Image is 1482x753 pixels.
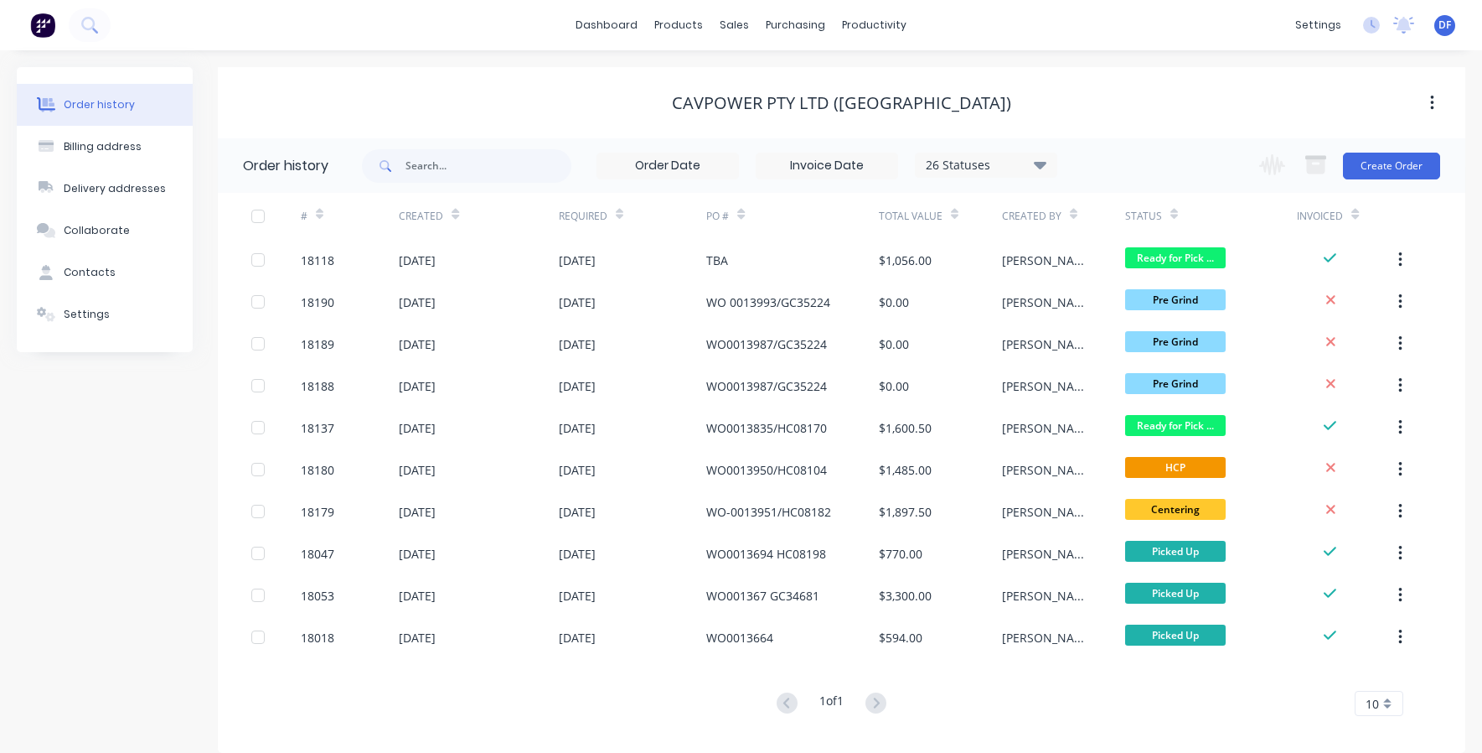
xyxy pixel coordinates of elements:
span: Picked Up [1125,541,1226,562]
span: 10 [1366,695,1379,713]
div: $0.00 [879,377,909,395]
div: $1,897.50 [879,503,932,521]
span: Pre Grind [1125,289,1226,310]
div: [PERSON_NAME] [1002,252,1092,269]
div: WO0013987/GC35224 [706,335,827,353]
div: [DATE] [559,461,596,479]
div: WO0013694 HC08198 [706,545,826,563]
div: $0.00 [879,293,909,311]
div: productivity [834,13,915,38]
div: 18018 [301,629,334,647]
div: [DATE] [399,503,436,521]
span: Ready for Pick ... [1125,247,1226,268]
a: dashboard [567,13,646,38]
div: Invoiced [1297,193,1395,239]
div: Collaborate [64,223,130,238]
div: [PERSON_NAME] [1002,503,1092,521]
div: [DATE] [559,503,596,521]
div: Created By [1002,193,1125,239]
div: 26 Statuses [916,156,1056,174]
img: Factory [30,13,55,38]
div: $594.00 [879,629,922,647]
div: WO0013835/HC08170 [706,419,827,437]
div: [DATE] [559,293,596,311]
div: CavPower Pty Ltd ([GEOGRAPHIC_DATA]) [672,93,1011,113]
div: $770.00 [879,545,922,563]
div: PO # [706,209,729,224]
div: Order history [64,97,135,112]
span: Ready for Pick ... [1125,415,1226,436]
input: Search... [405,149,571,183]
div: Required [559,209,607,224]
div: 18047 [301,545,334,563]
button: Order history [17,84,193,126]
div: [DATE] [559,252,596,269]
div: Created [399,193,559,239]
div: TBA [706,252,728,269]
div: WO 0013993/GC35224 [706,293,830,311]
button: Settings [17,293,193,335]
div: [DATE] [399,461,436,479]
button: Collaborate [17,210,193,252]
div: [DATE] [399,335,436,353]
div: 18188 [301,377,334,395]
div: Settings [64,307,110,322]
div: [PERSON_NAME] [1002,293,1092,311]
div: $0.00 [879,335,909,353]
span: Pre Grind [1125,373,1226,394]
div: Status [1125,209,1162,224]
div: [DATE] [399,629,436,647]
div: 18180 [301,461,334,479]
div: products [646,13,711,38]
div: [DATE] [399,293,436,311]
input: Order Date [597,153,738,179]
div: [DATE] [559,545,596,563]
div: Required [559,193,706,239]
div: [PERSON_NAME] [1002,377,1092,395]
div: $1,056.00 [879,252,932,269]
div: [DATE] [559,335,596,353]
div: 18053 [301,587,334,605]
div: $1,485.00 [879,461,932,479]
div: [DATE] [399,377,436,395]
div: 1 of 1 [819,692,844,716]
div: [DATE] [399,419,436,437]
div: Created By [1002,209,1061,224]
span: HCP [1125,457,1226,478]
div: Total Value [879,209,942,224]
input: Invoice Date [756,153,897,179]
div: settings [1287,13,1350,38]
div: WO0013664 [706,629,773,647]
button: Delivery addresses [17,168,193,210]
div: 18118 [301,252,334,269]
div: # [301,209,307,224]
div: Total Value [879,193,1002,239]
div: Contacts [64,265,116,280]
div: [DATE] [399,252,436,269]
div: $3,300.00 [879,587,932,605]
div: $1,600.50 [879,419,932,437]
div: [PERSON_NAME] [1002,587,1092,605]
div: [DATE] [559,419,596,437]
div: [DATE] [559,629,596,647]
div: WO0013950/HC08104 [706,461,827,479]
div: WO-0013951/HC08182 [706,503,831,521]
div: [PERSON_NAME] [1002,419,1092,437]
div: # [301,193,399,239]
div: [DATE] [399,587,436,605]
div: Billing address [64,139,142,154]
div: WO0013987/GC35224 [706,377,827,395]
span: Centering [1125,499,1226,520]
button: Billing address [17,126,193,168]
div: WO001367 GC34681 [706,587,819,605]
span: Picked Up [1125,625,1226,646]
div: Invoiced [1297,209,1343,224]
div: [PERSON_NAME] [1002,461,1092,479]
span: Picked Up [1125,583,1226,604]
span: Pre Grind [1125,331,1226,352]
div: 18137 [301,419,334,437]
div: Status [1125,193,1298,239]
div: sales [711,13,757,38]
div: Delivery addresses [64,181,166,196]
div: [PERSON_NAME] [1002,629,1092,647]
